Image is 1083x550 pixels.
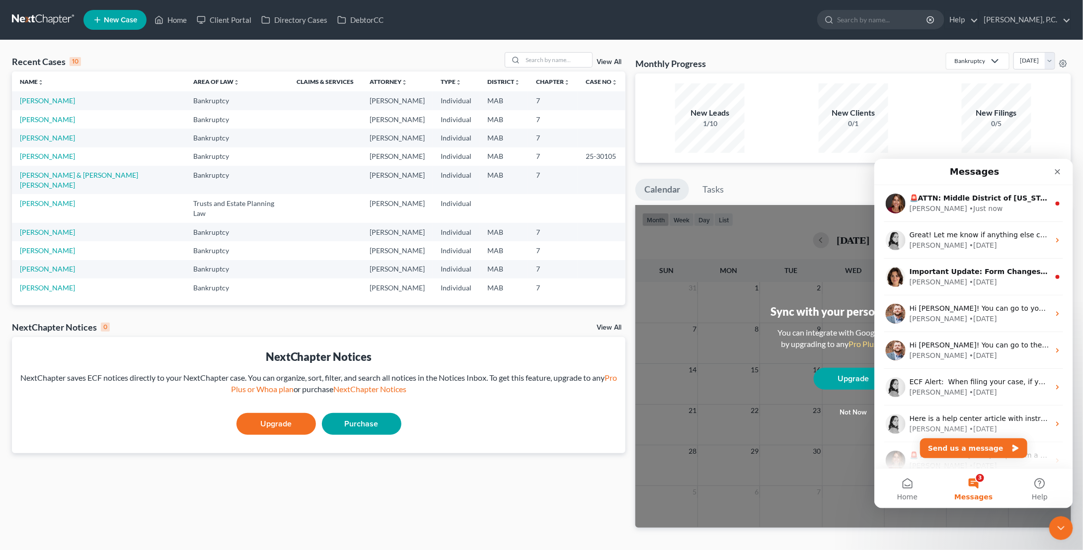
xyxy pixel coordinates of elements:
[962,107,1031,119] div: New Filings
[479,278,528,297] td: MAB
[528,278,578,297] td: 7
[185,147,289,166] td: Bankruptcy
[528,110,578,129] td: 7
[12,56,81,68] div: Recent Cases
[564,79,570,85] i: unfold_more
[35,256,290,264] span: Here is a help center article with instructions on how to duplicate a case:
[635,179,689,201] a: Calendar
[11,292,31,312] img: Profile image for Katie
[837,10,928,29] input: Search by name...
[35,118,93,129] div: [PERSON_NAME]
[185,110,289,129] td: Bankruptcy
[185,260,289,278] td: Bankruptcy
[20,152,75,160] a: [PERSON_NAME]
[20,246,75,255] a: [PERSON_NAME]
[874,159,1073,508] iframe: Intercom live chat
[479,110,528,129] td: MAB
[456,79,462,85] i: unfold_more
[528,260,578,278] td: 7
[362,147,433,166] td: [PERSON_NAME]
[578,147,625,166] td: 25-30105
[433,110,479,129] td: Individual
[20,283,75,292] a: [PERSON_NAME]
[433,241,479,260] td: Individual
[597,324,621,331] a: View All
[185,194,289,222] td: Trusts and Estate Planning Law
[150,11,192,29] a: Home
[675,107,745,119] div: New Leads
[528,241,578,260] td: 7
[11,218,31,238] img: Profile image for Lindsey
[256,11,332,29] a: Directory Cases
[11,145,31,165] img: Profile image for James
[362,260,433,278] td: [PERSON_NAME]
[528,91,578,110] td: 7
[362,110,433,129] td: [PERSON_NAME]
[46,279,153,299] button: Send us a message
[954,57,985,65] div: Bankruptcy
[332,11,388,29] a: DebtorCC
[185,241,289,260] td: Bankruptcy
[479,223,528,241] td: MAB
[20,171,138,189] a: [PERSON_NAME] & [PERSON_NAME] [PERSON_NAME]
[157,335,173,342] span: Help
[945,11,978,29] a: Help
[20,134,75,142] a: [PERSON_NAME]
[528,166,578,194] td: 7
[586,78,618,85] a: Case Nounfold_more
[23,335,43,342] span: Home
[322,413,401,435] a: Purchase
[514,79,520,85] i: unfold_more
[814,368,893,390] a: Upgrade
[133,310,199,349] button: Help
[185,129,289,147] td: Bankruptcy
[20,199,75,207] a: [PERSON_NAME]
[370,78,407,85] a: Attorneyunfold_more
[849,339,926,348] a: Pro Plus or Whoa plan
[233,79,239,85] i: unfold_more
[35,265,93,275] div: [PERSON_NAME]
[401,79,407,85] i: unfold_more
[35,302,93,312] div: [PERSON_NAME]
[95,155,123,165] div: • [DATE]
[95,81,123,92] div: • [DATE]
[95,265,123,275] div: • [DATE]
[612,79,618,85] i: unfold_more
[433,129,479,147] td: Individual
[523,53,592,67] input: Search by name...
[20,349,618,364] div: NextChapter Notices
[362,278,433,297] td: [PERSON_NAME]
[20,96,75,105] a: [PERSON_NAME]
[433,260,479,278] td: Individual
[774,327,933,350] div: You can integrate with Google, Outlook, iCal by upgrading to any
[362,223,433,241] td: [PERSON_NAME]
[528,147,578,166] td: 7
[66,310,132,349] button: Messages
[236,413,316,435] a: Upgrade
[38,79,44,85] i: unfold_more
[35,81,93,92] div: [PERSON_NAME]
[962,119,1031,129] div: 0/5
[528,129,578,147] td: 7
[12,321,110,333] div: NextChapter Notices
[95,118,123,129] div: • [DATE]
[362,129,433,147] td: [PERSON_NAME]
[35,45,93,55] div: [PERSON_NAME]
[11,108,31,128] img: Profile image for Emma
[479,129,528,147] td: MAB
[185,278,289,297] td: Bankruptcy
[20,78,44,85] a: Nameunfold_more
[433,91,479,110] td: Individual
[1049,516,1073,540] iframe: Intercom live chat
[95,192,123,202] div: • [DATE]
[433,278,479,297] td: Individual
[819,119,888,129] div: 0/1
[362,166,433,194] td: [PERSON_NAME]
[433,147,479,166] td: Individual
[35,182,709,190] span: Hi [PERSON_NAME]! You can go to the Client Portal Dashboard at the top of your screen. There, you...
[35,155,93,165] div: [PERSON_NAME]
[479,91,528,110] td: MAB
[362,91,433,110] td: [PERSON_NAME]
